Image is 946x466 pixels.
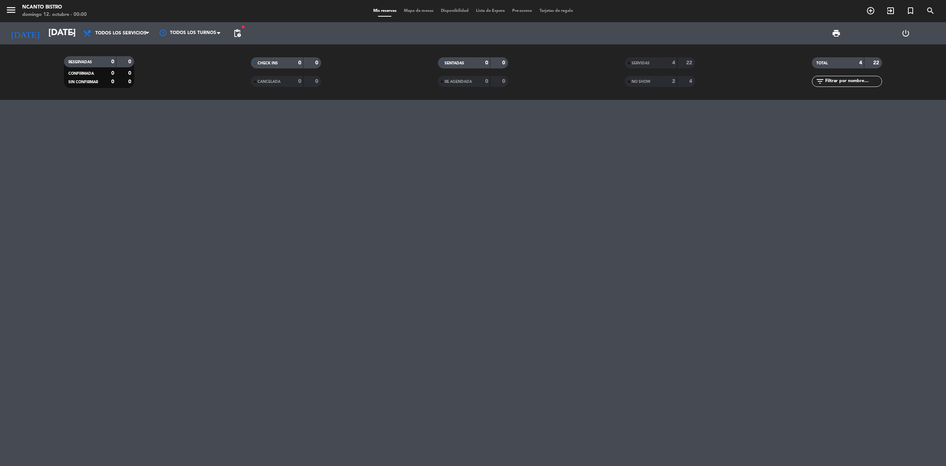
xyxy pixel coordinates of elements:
span: TOTAL [816,61,828,65]
strong: 0 [128,59,133,64]
span: CANCELADA [258,80,280,84]
strong: 4 [689,79,694,84]
i: [DATE] [6,25,45,41]
span: Tarjetas de regalo [536,9,577,13]
button: menu [6,4,17,18]
i: filter_list [816,77,824,86]
i: exit_to_app [886,6,895,15]
span: SIN CONFIRMAR [68,80,98,84]
strong: 0 [111,79,114,84]
span: CHECK INS [258,61,278,65]
strong: 0 [315,60,320,65]
span: RE AGENDADA [445,80,472,84]
strong: 2 [672,79,675,84]
i: search [926,6,935,15]
span: SERVIDAS [632,61,650,65]
span: pending_actions [233,29,242,38]
span: Disponibilidad [437,9,472,13]
i: menu [6,4,17,16]
strong: 0 [111,71,114,76]
strong: 0 [298,79,301,84]
strong: 22 [873,60,881,65]
span: print [832,29,841,38]
strong: 4 [859,60,862,65]
strong: 0 [128,79,133,84]
span: Pre-acceso [508,9,536,13]
strong: 0 [111,59,114,64]
span: CONFIRMADA [68,72,94,75]
input: Filtrar por nombre... [824,77,882,85]
span: Mapa de mesas [400,9,437,13]
i: arrow_drop_down [69,29,78,38]
strong: 0 [128,71,133,76]
strong: 22 [686,60,694,65]
strong: 0 [502,60,507,65]
strong: 0 [485,60,488,65]
span: Todos los servicios [95,31,146,36]
i: turned_in_not [906,6,915,15]
span: RESERVADAS [68,60,92,64]
span: Mis reservas [370,9,400,13]
i: add_circle_outline [866,6,875,15]
span: Lista de Espera [472,9,508,13]
div: domingo 12. octubre - 00:00 [22,11,87,18]
div: Ncanto Bistro [22,4,87,11]
strong: 4 [672,60,675,65]
strong: 0 [298,60,301,65]
strong: 0 [315,79,320,84]
strong: 0 [485,79,488,84]
div: LOG OUT [871,22,940,44]
strong: 0 [502,79,507,84]
i: power_settings_new [901,29,910,38]
span: fiber_manual_record [241,25,245,29]
span: NO SHOW [632,80,650,84]
span: SENTADAS [445,61,464,65]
